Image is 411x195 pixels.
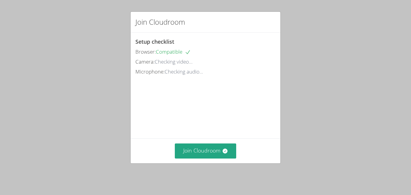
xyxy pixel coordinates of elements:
[175,143,236,158] button: Join Cloudroom
[156,48,191,55] span: Compatible
[135,38,174,45] span: Setup checklist
[135,68,165,75] span: Microphone:
[135,58,155,65] span: Camera:
[135,17,185,27] h2: Join Cloudroom
[165,68,203,75] span: Checking audio...
[155,58,193,65] span: Checking video...
[135,48,156,55] span: Browser:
